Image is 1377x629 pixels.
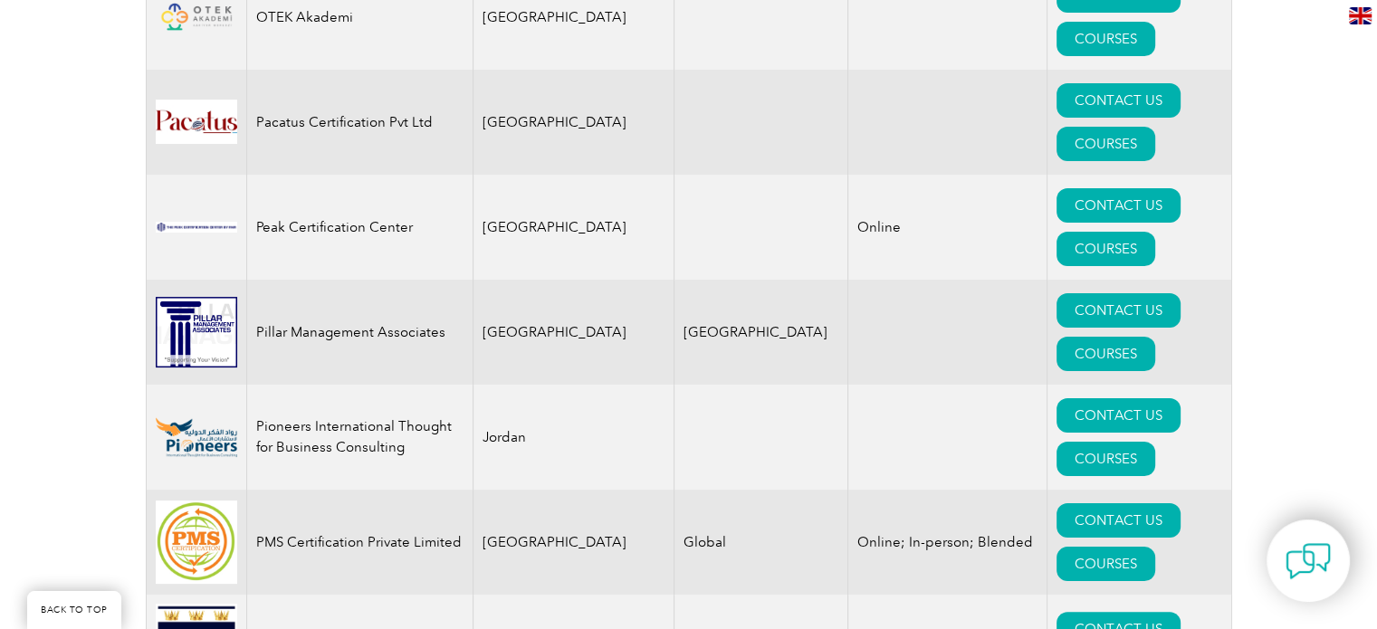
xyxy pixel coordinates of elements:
[246,175,473,280] td: Peak Certification Center
[1057,127,1155,161] a: COURSES
[246,490,473,595] td: PMS Certification Private Limited
[1057,22,1155,56] a: COURSES
[246,70,473,175] td: Pacatus Certification Pvt Ltd
[1057,398,1181,433] a: CONTACT US
[1057,337,1155,371] a: COURSES
[848,175,1047,280] td: Online
[473,70,674,175] td: [GEOGRAPHIC_DATA]
[674,490,848,595] td: Global
[27,591,121,629] a: BACK TO TOP
[1057,83,1181,118] a: CONTACT US
[1057,503,1181,538] a: CONTACT US
[156,500,237,583] img: 865840a4-dc40-ee11-bdf4-000d3ae1ac14-logo.jpg
[1057,232,1155,266] a: COURSES
[473,280,674,385] td: [GEOGRAPHIC_DATA]
[246,385,473,490] td: Pioneers International Thought for Business Consulting
[1057,442,1155,476] a: COURSES
[156,100,237,144] img: a70504ba-a5a0-ef11-8a69-0022489701c2-logo.jpg
[473,175,674,280] td: [GEOGRAPHIC_DATA]
[848,490,1047,595] td: Online; In-person; Blended
[1057,188,1181,223] a: CONTACT US
[246,280,473,385] td: Pillar Management Associates
[156,222,237,233] img: 063414e9-959b-ee11-be37-00224893a058-logo.png
[1286,538,1331,584] img: contact-chat.png
[674,280,848,385] td: [GEOGRAPHIC_DATA]
[473,490,674,595] td: [GEOGRAPHIC_DATA]
[1057,293,1181,328] a: CONTACT US
[473,385,674,490] td: Jordan
[156,297,237,368] img: 112a24ac-d9bc-ea11-a814-000d3a79823d-logo.gif
[156,417,237,457] img: 05083563-4e3a-f011-b4cb-000d3ad1ee32-logo.png
[1349,7,1372,24] img: en
[1057,547,1155,581] a: COURSES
